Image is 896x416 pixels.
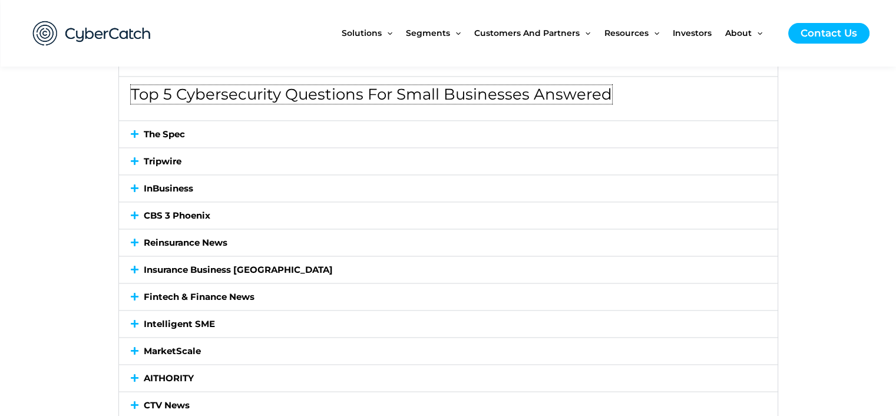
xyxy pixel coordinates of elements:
[673,8,712,58] span: Investors
[406,8,450,58] span: Segments
[474,8,580,58] span: Customers and Partners
[649,8,659,58] span: Menu Toggle
[131,85,612,104] a: Top 5 Cybersecurity Questions For Small Businesses Answered
[342,8,382,58] span: Solutions
[144,291,254,302] a: Fintech & Finance News
[119,256,778,283] div: Insurance Business [GEOGRAPHIC_DATA]
[604,8,649,58] span: Resources
[119,175,778,202] div: InBusiness
[752,8,762,58] span: Menu Toggle
[144,183,193,194] a: InBusiness
[119,76,778,120] div: Forbes
[382,8,392,58] span: Menu Toggle
[119,311,778,337] div: Intelligent SME
[673,8,725,58] a: Investors
[144,372,194,384] a: AITHORITY
[144,156,181,167] a: Tripwire
[119,121,778,147] div: The Spec
[144,318,215,329] a: Intelligent SME
[144,345,201,356] a: MarketScale
[144,128,185,140] a: The Spec
[725,8,752,58] span: About
[119,202,778,229] div: CBS 3 Phoenix
[119,283,778,310] div: Fintech & Finance News
[144,400,190,411] a: CTV News
[21,9,163,58] img: CyberCatch
[580,8,590,58] span: Menu Toggle
[144,237,227,248] a: Reinsurance News
[119,338,778,364] div: MarketScale
[119,148,778,174] div: Tripwire
[788,23,869,44] a: Contact Us
[144,210,210,221] a: CBS 3 Phoenix
[119,229,778,256] div: Reinsurance News
[450,8,461,58] span: Menu Toggle
[119,365,778,391] div: AITHORITY
[144,264,333,275] a: Insurance Business [GEOGRAPHIC_DATA]
[342,8,776,58] nav: Site Navigation: New Main Menu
